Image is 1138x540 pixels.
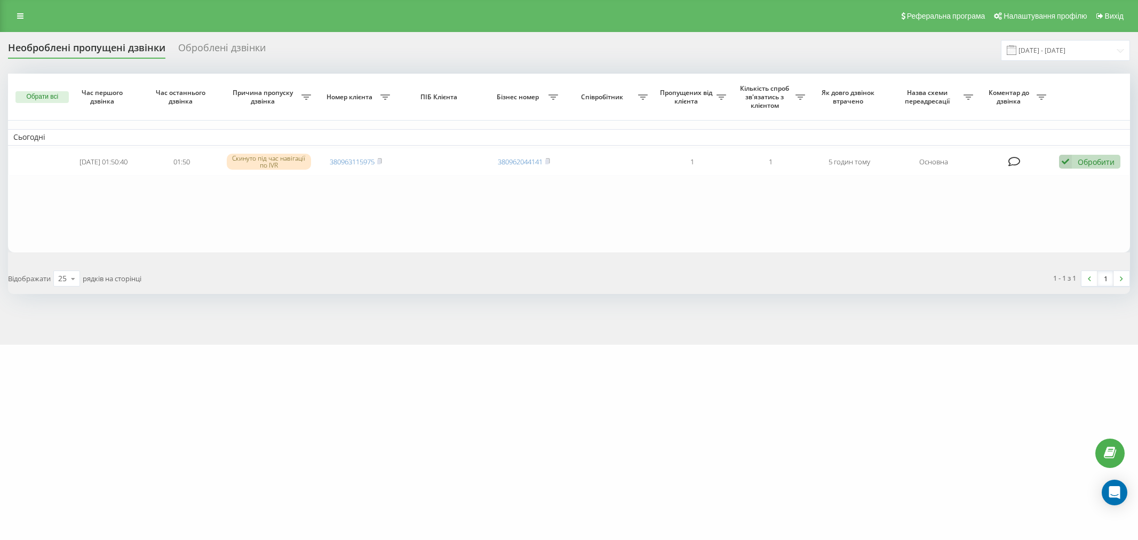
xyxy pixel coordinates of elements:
[984,89,1037,105] span: Коментар до дзвінка
[737,84,795,109] span: Кількість спроб зв'язатись з клієнтом
[1078,157,1115,167] div: Обробити
[227,89,302,105] span: Причина пропуску дзвінка
[330,157,375,166] a: 380963115975
[658,89,717,105] span: Пропущених від клієнта
[819,89,880,105] span: Як довго дзвінок втрачено
[1053,273,1076,283] div: 1 - 1 з 1
[907,12,985,20] span: Реферальна програма
[64,148,142,176] td: [DATE] 01:50:40
[73,89,134,105] span: Час першого дзвінка
[731,148,810,176] td: 1
[490,93,548,101] span: Бізнес номер
[498,157,543,166] a: 380962044141
[810,148,889,176] td: 5 годин тому
[653,148,731,176] td: 1
[142,148,221,176] td: 01:50
[8,129,1130,145] td: Сьогодні
[83,274,141,283] span: рядків на сторінці
[322,93,380,101] span: Номер клієнта
[404,93,475,101] span: ПІБ Клієнта
[1004,12,1087,20] span: Налаштування профілю
[178,42,266,59] div: Оброблені дзвінки
[15,91,69,103] button: Обрати всі
[894,89,964,105] span: Назва схеми переадресації
[152,89,212,105] span: Час останнього дзвінка
[569,93,638,101] span: Співробітник
[889,148,978,176] td: Основна
[1105,12,1124,20] span: Вихід
[1097,271,1113,286] a: 1
[8,274,51,283] span: Відображати
[1102,480,1127,505] div: Open Intercom Messenger
[8,42,165,59] div: Необроблені пропущені дзвінки
[227,154,311,170] div: Скинуто під час навігації по IVR
[58,273,67,284] div: 25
